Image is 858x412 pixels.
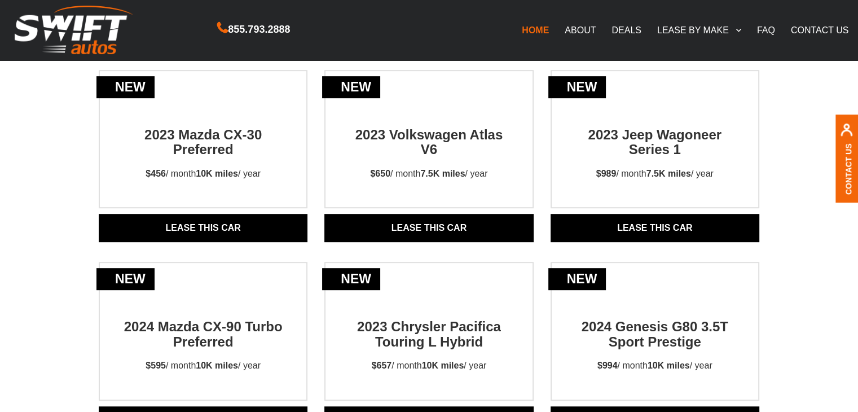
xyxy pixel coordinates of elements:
[362,349,497,383] p: / month / year
[325,107,532,191] a: new2023 Volkswagen Atlas V6$650/ month7.5K miles/ year
[514,18,557,42] a: HOME
[604,18,649,42] a: DEALS
[749,18,783,42] a: FAQ
[196,169,238,178] strong: 10K miles
[135,349,271,383] p: / month / year
[349,107,508,157] h2: 2023 Volkswagen Atlas V6
[322,268,380,290] div: new
[99,214,307,242] a: Lease THIS CAR
[575,107,734,157] h2: 2023 Jeep Wagoneer Series 1
[360,157,498,191] p: / month / year
[551,214,759,242] a: Lease THIS CAR
[783,18,857,42] a: CONTACT US
[548,76,606,98] div: new
[324,214,533,242] a: Lease THIS CAR
[322,76,380,98] div: new
[228,21,290,38] span: 855.793.2888
[325,299,532,383] a: new2023 Chrysler Pacifica Touring L Hybrid$657/ month10K miles/ year
[124,107,283,157] h2: 2023 Mazda CX-30 Preferred
[96,268,155,290] div: new
[422,361,464,370] strong: 10K miles
[840,124,853,143] img: contact us, iconuser
[217,25,290,34] a: 855.793.2888
[575,299,734,349] h2: 2024 Genesis G80 3.5T Sport Prestige
[552,107,758,191] a: new2023 Jeep Wagoneer Series 1$989/ month7.5K miles/ year
[586,157,724,191] p: / month / year
[196,361,238,370] strong: 10K miles
[552,299,758,383] a: new2024 Genesis G80 3.5T Sport Prestige$994/ month10K miles/ year
[100,107,306,191] a: new2023 Mazda CX-30 Preferred$456/ month10K miles/ year
[646,169,691,178] strong: 7.5K miles
[420,169,465,178] strong: 7.5K miles
[597,361,618,370] strong: $994
[844,143,853,195] a: Contact Us
[124,299,283,349] h2: 2024 Mazda CX-90 Turbo Preferred
[587,349,723,383] p: / month / year
[146,361,166,370] strong: $595
[648,361,690,370] strong: 10K miles
[370,169,390,178] strong: $650
[596,169,617,178] strong: $989
[15,6,133,55] img: Swift Autos
[649,18,749,42] a: LEASE BY MAKE
[100,299,306,383] a: new2024 Mazda CX-90 Turbo Preferred$595/ month10K miles/ year
[557,18,604,42] a: ABOUT
[135,157,271,191] p: / month / year
[349,299,508,349] h2: 2023 Chrysler Pacifica Touring L Hybrid
[372,361,392,370] strong: $657
[146,169,166,178] strong: $456
[548,268,606,290] div: new
[96,76,155,98] div: new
